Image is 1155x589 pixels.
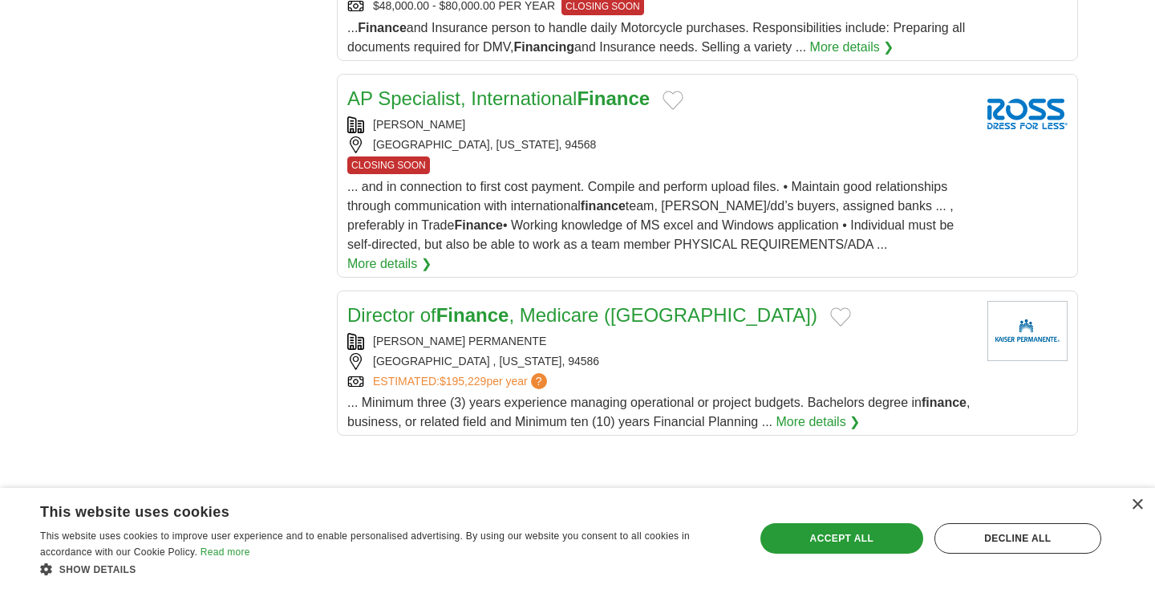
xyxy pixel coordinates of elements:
a: Read more, opens a new window [201,546,250,558]
a: ESTIMATED:$195,229per year? [373,373,550,390]
img: Ross Stores logo [987,84,1068,144]
div: This website uses cookies [40,498,694,522]
a: More details ❯ [776,412,861,432]
strong: Finance [436,304,509,326]
button: Add to favorite jobs [663,91,683,110]
span: This website uses cookies to improve user experience and to enable personalised advertising. By u... [40,530,690,558]
strong: Financing [514,40,575,54]
span: CLOSING SOON [347,156,430,174]
strong: Finance [454,218,502,232]
a: Director ofFinance, Medicare ([GEOGRAPHIC_DATA]) [347,304,817,326]
strong: Finance [577,87,650,109]
a: More details ❯ [810,38,894,57]
img: Kaiser Permanente logo [987,301,1068,361]
a: AP Specialist, InternationalFinance [347,87,650,109]
div: Show details [40,561,734,577]
a: [PERSON_NAME] [373,118,465,131]
span: Show details [59,564,136,575]
span: ... and Insurance person to handle daily Motorcycle purchases. Responsibilities include: Preparin... [347,21,965,54]
strong: finance [581,199,626,213]
a: More details ❯ [347,254,432,274]
a: [PERSON_NAME] PERMANENTE [373,335,546,347]
div: [GEOGRAPHIC_DATA] , [US_STATE], 94586 [347,353,975,370]
strong: finance [922,396,967,409]
button: Add to favorite jobs [830,307,851,327]
span: ... and in connection to first cost payment. Compile and perform upload files. • Maintain good re... [347,180,954,251]
span: ... Minimum three (3) years experience managing operational or project budgets. Bachelors degree ... [347,396,970,429]
div: Decline all [934,523,1101,554]
div: [GEOGRAPHIC_DATA], [US_STATE], 94568 [347,136,975,153]
span: ? [531,373,547,389]
div: Close [1131,499,1143,511]
strong: Finance [358,21,406,35]
div: Accept all [760,523,923,554]
span: $195,229 [440,375,486,388]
